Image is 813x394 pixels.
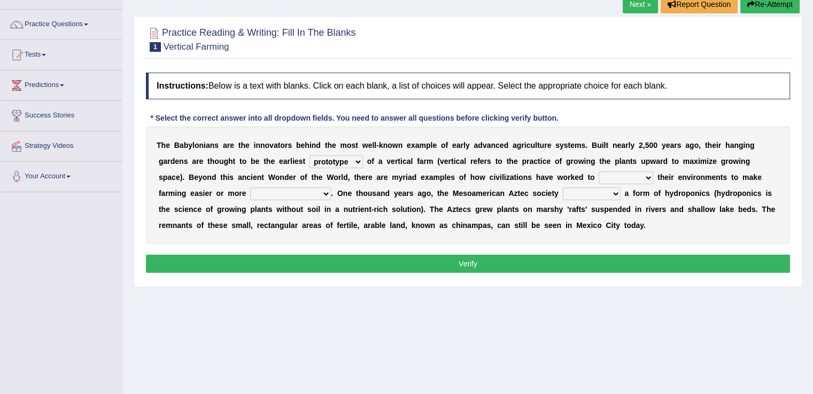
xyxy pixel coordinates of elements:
b: r [625,141,628,149]
b: r [285,141,288,149]
b: l [620,157,622,166]
b: f [559,157,562,166]
small: Vertical Farming [164,42,229,52]
b: o [242,157,247,166]
b: n [491,141,495,149]
b: h [509,157,514,166]
b: m [700,157,707,166]
b: a [685,141,690,149]
b: o [265,141,269,149]
a: Your Account [1,162,122,188]
b: v [440,157,444,166]
b: c [402,157,407,166]
b: y [188,141,192,149]
b: y [466,141,470,149]
b: c [172,173,176,182]
b: s [159,173,163,182]
b: n [260,141,265,149]
b: e [332,141,336,149]
b: d [284,173,289,182]
b: n [257,173,262,182]
b: s [184,157,188,166]
b: t [311,173,314,182]
b: g [739,141,744,149]
b: e [368,141,373,149]
b: o [280,141,285,149]
b: e [712,141,716,149]
b: s [581,141,585,149]
b: t [278,141,281,149]
b: b [296,141,301,149]
b: i [253,141,255,149]
b: e [253,173,257,182]
b: a [283,157,288,166]
b: l [464,157,466,166]
b: e [255,157,260,166]
b: v [386,157,391,166]
b: h [725,141,730,149]
b: n [255,141,260,149]
b: m [575,141,581,149]
b: c [246,173,251,182]
b: h [327,141,332,149]
b: a [529,157,533,166]
b: o [195,141,199,149]
b: t [207,157,210,166]
b: e [666,141,670,149]
b: i [204,141,206,149]
b: a [670,141,674,149]
b: g [159,157,164,166]
b: h [228,157,233,166]
b: h [305,141,309,149]
b: i [540,157,543,166]
h4: Below is a text with blanks. Click on each blank, a list of choices will appear. Select the appro... [146,73,790,99]
b: l [192,141,195,149]
b: r [660,157,663,166]
span: 1 [150,42,161,52]
b: n [280,173,284,182]
b: p [646,157,651,166]
b: n [613,141,617,149]
b: m [683,157,690,166]
b: o [574,157,578,166]
b: o [388,141,392,149]
b: a [474,141,478,149]
b: e [166,141,170,149]
b: u [530,141,535,149]
b: k [379,141,383,149]
b: W [268,173,275,182]
b: g [690,141,694,149]
b: p [163,173,168,182]
b: h [707,141,712,149]
b: a [192,157,196,166]
b: n [242,173,247,182]
b: r [196,157,199,166]
b: g [745,157,750,166]
b: t [507,157,509,166]
b: e [175,157,179,166]
b: l [430,141,432,149]
b: t [537,141,540,149]
b: v [483,141,487,149]
b: e [500,141,504,149]
b: i [584,157,586,166]
div: * Select the correct answer into all dropdown fields. You need to answer all questions before cli... [146,113,563,124]
b: e [289,173,293,182]
b: i [309,141,312,149]
b: e [432,141,437,149]
b: g [517,141,522,149]
b: a [460,157,464,166]
b: e [295,157,299,166]
button: Verify [146,255,790,273]
b: n [207,173,212,182]
b: a [274,141,278,149]
b: r [544,141,547,149]
b: i [698,157,700,166]
b: o [367,157,372,166]
b: s [632,157,637,166]
b: t [705,141,708,149]
b: i [739,157,741,166]
b: t [451,157,454,166]
b: ) [180,173,183,182]
b: o [347,141,352,149]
